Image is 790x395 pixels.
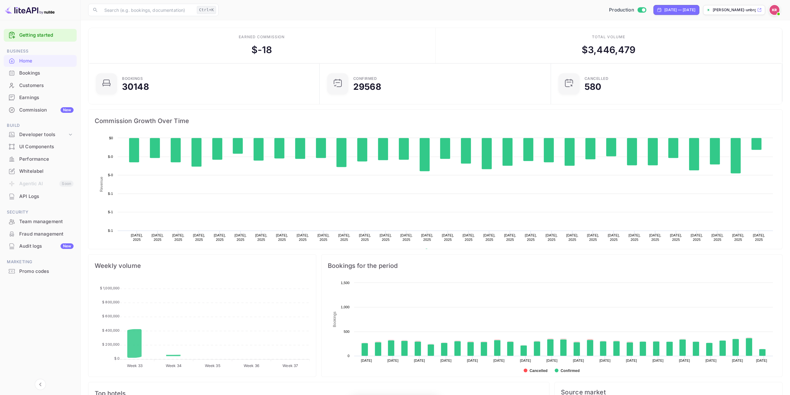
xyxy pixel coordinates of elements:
[770,5,779,15] img: Kobus Roux
[4,55,77,67] a: Home
[19,82,74,89] div: Customers
[4,265,77,277] a: Promo codes
[4,228,77,240] div: Fraud management
[609,7,634,14] span: Production
[19,131,67,138] div: Developer tools
[19,143,74,150] div: UI Components
[4,92,77,103] a: Earnings
[19,268,74,275] div: Promo codes
[35,379,46,390] button: Collapse navigation
[4,67,77,79] a: Bookings
[353,82,381,91] div: 29568
[4,80,77,92] div: Customers
[19,32,74,39] a: Getting started
[4,29,77,42] div: Getting started
[4,165,77,177] a: Whitelabel
[19,243,74,250] div: Audit logs
[5,5,55,15] img: LiteAPI logo
[61,243,74,249] div: New
[713,7,756,13] p: [PERSON_NAME]-unbrg.[PERSON_NAME]...
[607,7,648,14] div: Switch to Sandbox mode
[4,259,77,265] span: Marketing
[4,209,77,216] span: Security
[19,94,74,101] div: Earnings
[4,129,77,140] div: Developer tools
[19,168,74,175] div: Whitelabel
[4,216,77,227] a: Team management
[4,141,77,152] a: UI Components
[19,193,74,200] div: API Logs
[664,7,695,13] div: [DATE] — [DATE]
[122,77,143,80] div: Bookings
[4,80,77,91] a: Customers
[4,216,77,228] div: Team management
[4,240,77,252] a: Audit logsNew
[61,107,74,113] div: New
[585,77,609,80] div: CANCELLED
[4,141,77,153] div: UI Components
[4,104,77,116] a: CommissionNew
[4,55,77,67] div: Home
[4,122,77,129] span: Build
[197,6,216,14] div: Ctrl+K
[4,228,77,240] a: Fraud management
[4,153,77,165] a: Performance
[101,4,194,16] input: Search (e.g. bookings, documentation)
[122,82,149,91] div: 30148
[19,218,74,225] div: Team management
[19,231,74,238] div: Fraud management
[4,191,77,202] a: API Logs
[4,92,77,104] div: Earnings
[19,57,74,65] div: Home
[585,82,601,91] div: 580
[19,70,74,77] div: Bookings
[4,48,77,55] span: Business
[19,156,74,163] div: Performance
[353,77,377,80] div: Confirmed
[19,107,74,114] div: Commission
